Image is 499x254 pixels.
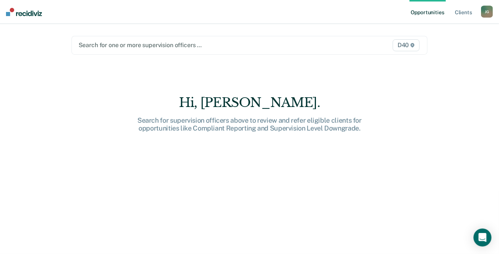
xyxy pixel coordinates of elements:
img: Recidiviz [6,8,42,16]
div: Open Intercom Messenger [474,229,492,247]
div: Hi, [PERSON_NAME]. [130,95,369,110]
div: Search for supervision officers above to review and refer eligible clients for opportunities like... [130,116,369,132]
span: D40 [393,39,420,51]
div: J G [481,6,493,18]
button: JG [481,6,493,18]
